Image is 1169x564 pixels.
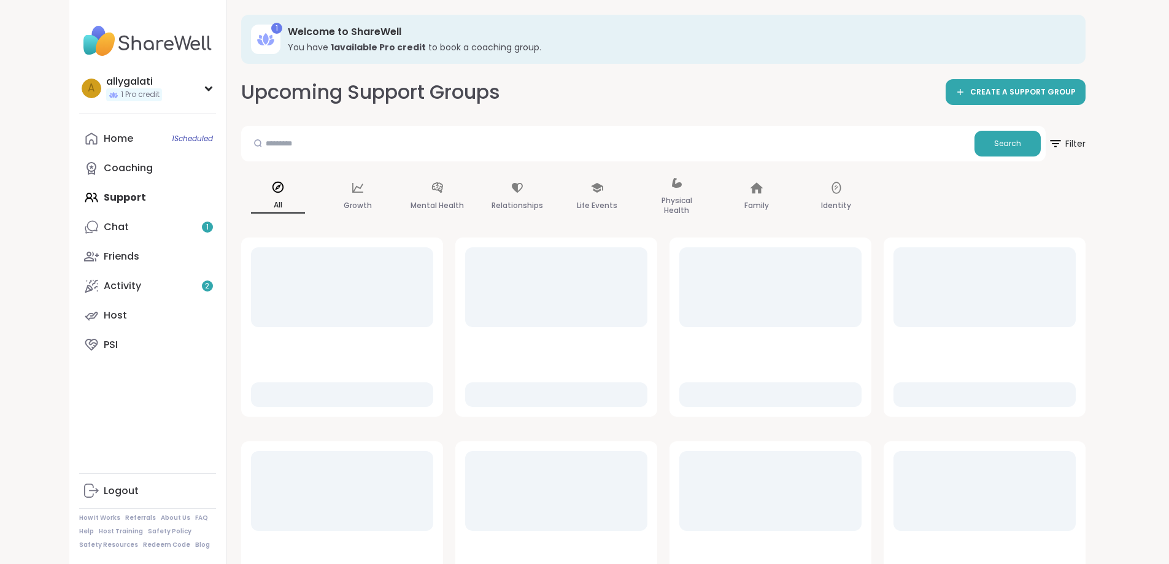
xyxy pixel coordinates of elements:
[288,25,1068,39] h3: Welcome to ShareWell
[492,198,543,213] p: Relationships
[104,220,129,234] div: Chat
[411,198,464,213] p: Mental Health
[99,527,143,536] a: Host Training
[331,41,426,53] b: 1 available Pro credit
[104,338,118,352] div: PSI
[195,514,208,522] a: FAQ
[104,309,127,322] div: Host
[172,134,213,144] span: 1 Scheduled
[79,476,216,506] a: Logout
[79,20,216,63] img: ShareWell Nav Logo
[79,527,94,536] a: Help
[104,161,153,175] div: Coaching
[970,87,1076,98] span: CREATE A SUPPORT GROUP
[79,153,216,183] a: Coaching
[79,212,216,242] a: Chat1
[104,279,141,293] div: Activity
[946,79,1086,105] a: CREATE A SUPPORT GROUP
[161,514,190,522] a: About Us
[577,198,617,213] p: Life Events
[104,132,133,145] div: Home
[1048,126,1086,161] button: Filter
[1048,129,1086,158] span: Filter
[344,198,372,213] p: Growth
[650,193,704,218] p: Physical Health
[974,131,1041,156] button: Search
[195,541,210,549] a: Blog
[206,222,209,233] span: 1
[104,484,139,498] div: Logout
[121,90,160,100] span: 1 Pro credit
[79,541,138,549] a: Safety Resources
[241,79,500,106] h2: Upcoming Support Groups
[106,75,162,88] div: allygalati
[88,80,95,96] span: a
[79,330,216,360] a: PSI
[79,242,216,271] a: Friends
[148,527,191,536] a: Safety Policy
[79,514,120,522] a: How It Works
[79,301,216,330] a: Host
[821,198,851,213] p: Identity
[744,198,769,213] p: Family
[104,250,139,263] div: Friends
[125,514,156,522] a: Referrals
[79,271,216,301] a: Activity2
[994,138,1021,149] span: Search
[143,541,190,549] a: Redeem Code
[205,281,209,292] span: 2
[79,124,216,153] a: Home1Scheduled
[271,23,282,34] div: 1
[288,41,1068,53] h3: You have to book a coaching group.
[251,198,305,214] p: All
